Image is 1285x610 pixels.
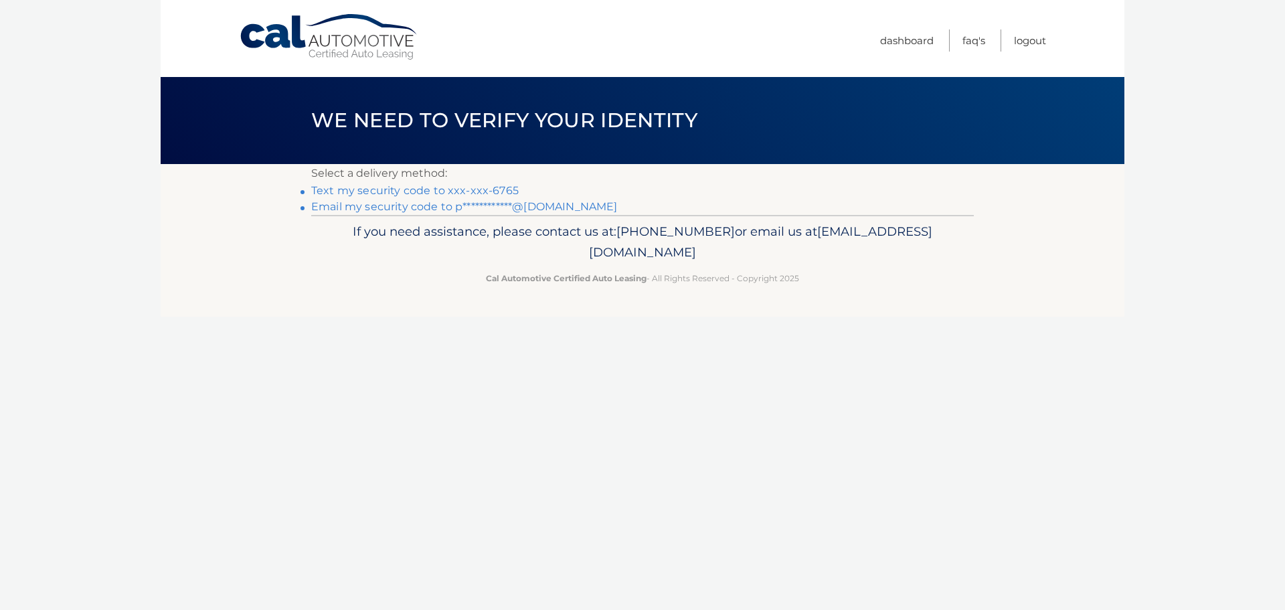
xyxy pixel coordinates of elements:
span: We need to verify your identity [311,108,697,133]
a: Cal Automotive [239,13,420,61]
strong: Cal Automotive Certified Auto Leasing [486,273,647,283]
span: [PHONE_NUMBER] [616,224,735,239]
p: Select a delivery method: [311,164,974,183]
a: Dashboard [880,29,934,52]
p: - All Rights Reserved - Copyright 2025 [320,271,965,285]
p: If you need assistance, please contact us at: or email us at [320,221,965,264]
a: Logout [1014,29,1046,52]
a: Text my security code to xxx-xxx-6765 [311,184,519,197]
a: FAQ's [962,29,985,52]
